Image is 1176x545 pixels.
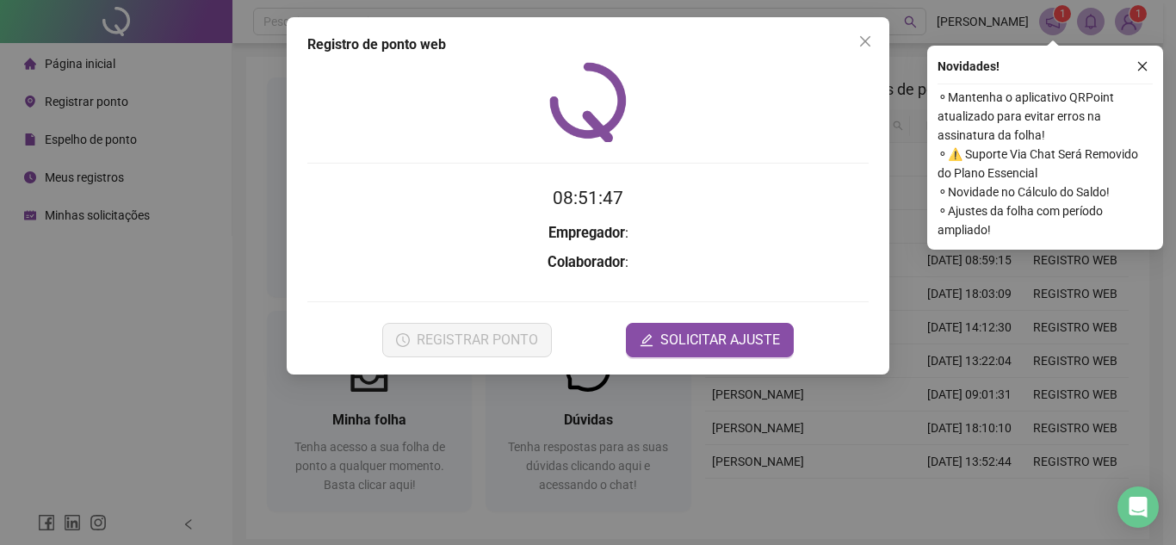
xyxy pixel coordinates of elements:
span: Novidades ! [938,57,1000,76]
span: ⚬ ⚠️ Suporte Via Chat Será Removido do Plano Essencial [938,145,1153,183]
h3: : [307,251,869,274]
span: ⚬ Ajustes da folha com período ampliado! [938,201,1153,239]
button: Close [851,28,879,55]
span: ⚬ Novidade no Cálculo do Saldo! [938,183,1153,201]
time: 08:51:47 [553,188,623,208]
h3: : [307,222,869,245]
button: REGISTRAR PONTO [382,323,552,357]
div: Registro de ponto web [307,34,869,55]
img: QRPoint [549,62,627,142]
button: editSOLICITAR AJUSTE [626,323,794,357]
strong: Colaborador [548,254,625,270]
div: Open Intercom Messenger [1117,486,1159,528]
span: close [1136,60,1148,72]
strong: Empregador [548,225,625,241]
span: close [858,34,872,48]
span: edit [640,333,653,347]
span: SOLICITAR AJUSTE [660,330,780,350]
span: ⚬ Mantenha o aplicativo QRPoint atualizado para evitar erros na assinatura da folha! [938,88,1153,145]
